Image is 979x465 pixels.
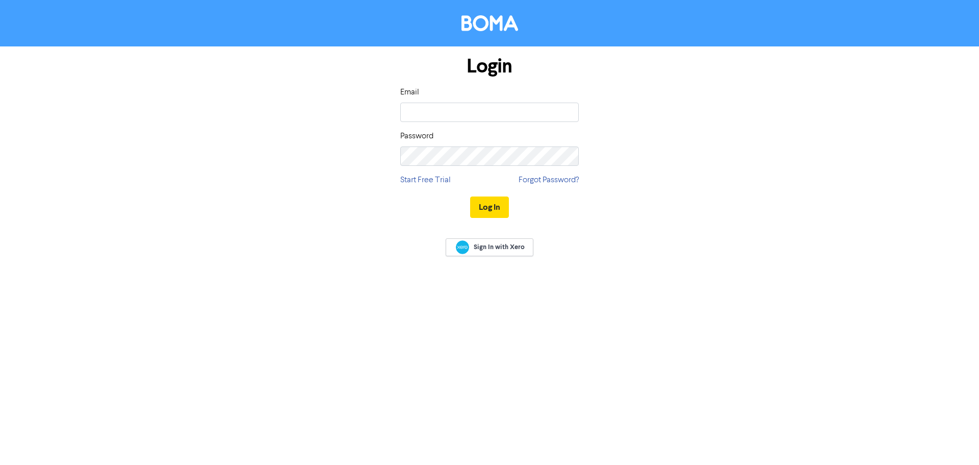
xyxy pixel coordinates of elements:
span: Sign In with Xero [474,242,525,252]
h1: Login [400,55,579,78]
img: BOMA Logo [461,15,518,31]
a: Forgot Password? [519,174,579,186]
button: Log In [470,197,509,218]
img: Xero logo [456,240,469,254]
a: Start Free Trial [400,174,451,186]
a: Sign In with Xero [446,238,533,256]
label: Password [400,130,433,142]
label: Email [400,86,419,99]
